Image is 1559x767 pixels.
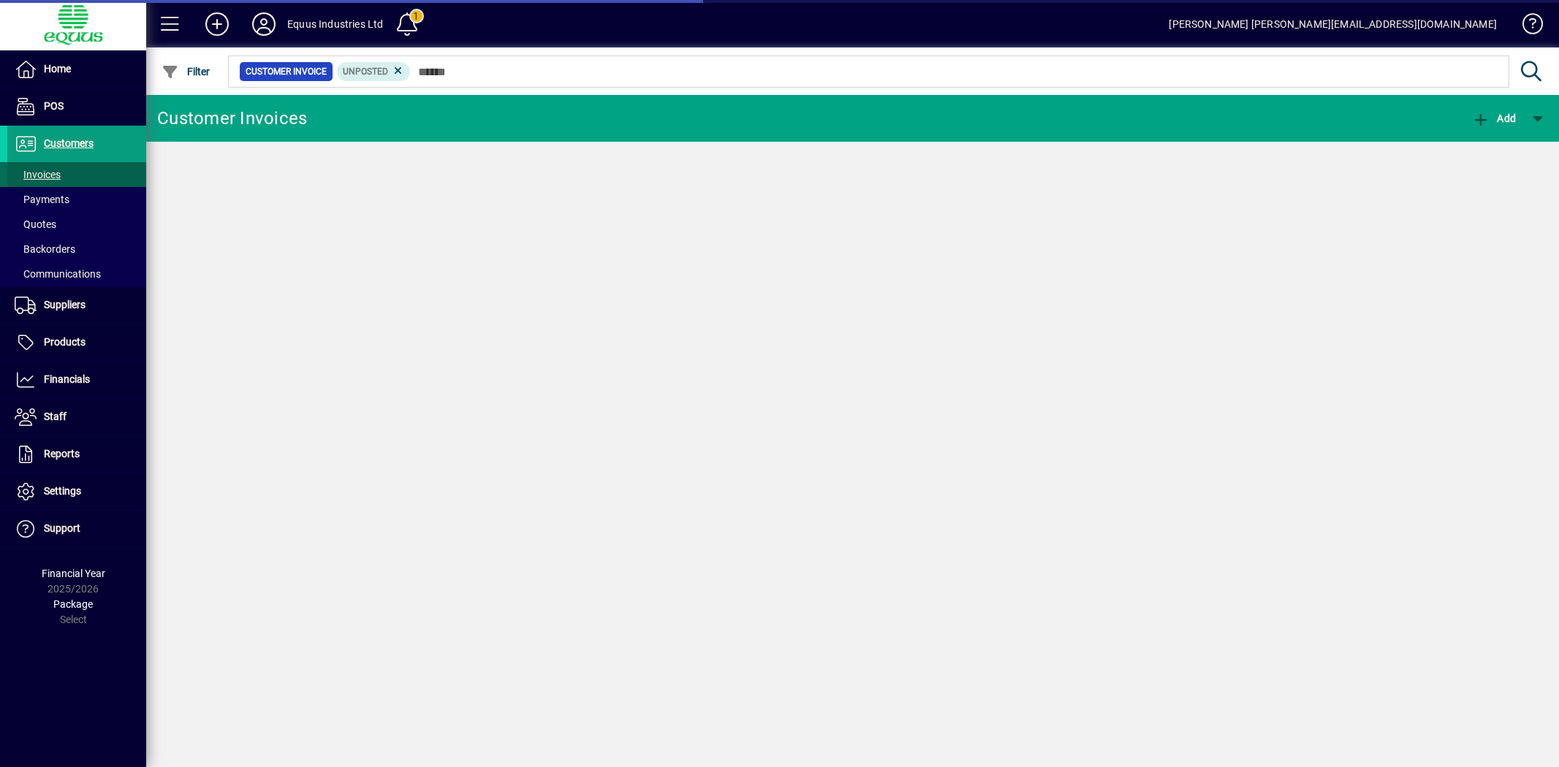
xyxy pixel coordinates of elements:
span: Invoices [15,169,61,180]
span: Reports [44,448,80,459]
span: Financials [44,373,90,385]
span: Staff [44,411,67,422]
a: Payments [7,187,146,212]
a: Reports [7,436,146,473]
a: Financials [7,362,146,398]
span: Filter [162,66,210,77]
span: POS [44,100,64,112]
mat-chip: Customer Invoice Status: Unposted [337,62,411,81]
span: Financial Year [42,568,105,579]
a: Communications [7,262,146,286]
a: Products [7,324,146,361]
a: Backorders [7,237,146,262]
span: Suppliers [44,299,86,310]
button: Profile [240,11,287,37]
span: Backorders [15,243,75,255]
a: Support [7,511,146,547]
span: Support [44,522,80,534]
span: Add [1472,112,1516,124]
span: Home [44,63,71,75]
span: Unposted [343,66,388,77]
div: Equus Industries Ltd [287,12,384,36]
a: POS [7,88,146,125]
span: Quotes [15,218,56,230]
button: Add [1468,105,1520,131]
span: Products [44,336,86,348]
div: Customer Invoices [157,107,307,130]
a: Settings [7,473,146,510]
span: Settings [44,485,81,497]
span: Package [53,598,93,610]
span: Customer Invoice [246,64,327,79]
a: Quotes [7,212,146,237]
span: Communications [15,268,101,280]
span: Customers [44,137,94,149]
div: [PERSON_NAME] [PERSON_NAME][EMAIL_ADDRESS][DOMAIN_NAME] [1169,12,1497,36]
a: Suppliers [7,287,146,324]
a: Invoices [7,162,146,187]
button: Add [194,11,240,37]
button: Filter [158,58,214,85]
span: Payments [15,194,69,205]
a: Staff [7,399,146,435]
a: Home [7,51,146,88]
a: Knowledge Base [1511,3,1541,50]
